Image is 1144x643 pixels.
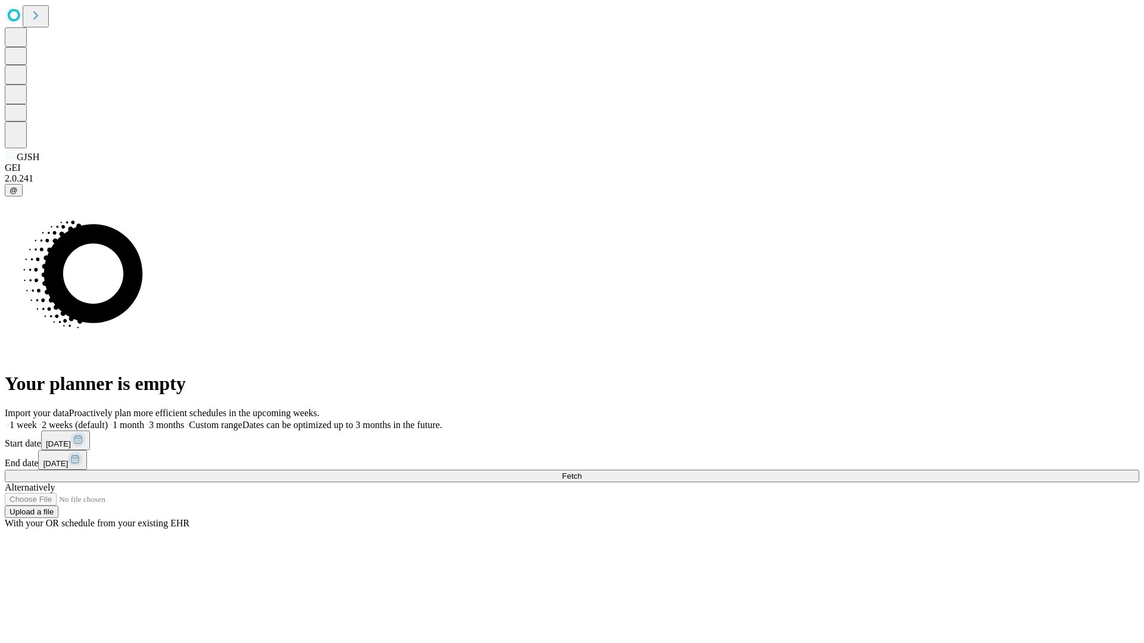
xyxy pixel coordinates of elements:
span: With your OR schedule from your existing EHR [5,518,189,528]
div: 2.0.241 [5,173,1139,184]
span: 1 week [10,420,37,430]
span: @ [10,186,18,195]
button: [DATE] [38,450,87,470]
button: Fetch [5,470,1139,482]
div: End date [5,450,1139,470]
span: GJSH [17,152,39,162]
span: Import your data [5,408,69,418]
span: 2 weeks (default) [42,420,108,430]
span: Proactively plan more efficient schedules in the upcoming weeks. [69,408,319,418]
span: [DATE] [43,459,68,468]
button: @ [5,184,23,196]
span: Fetch [562,472,582,480]
span: 1 month [113,420,144,430]
span: Custom range [189,420,242,430]
span: Alternatively [5,482,55,492]
span: [DATE] [46,439,71,448]
h1: Your planner is empty [5,373,1139,395]
span: 3 months [149,420,184,430]
div: Start date [5,430,1139,450]
span: Dates can be optimized up to 3 months in the future. [243,420,442,430]
div: GEI [5,163,1139,173]
button: [DATE] [41,430,90,450]
button: Upload a file [5,505,58,518]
